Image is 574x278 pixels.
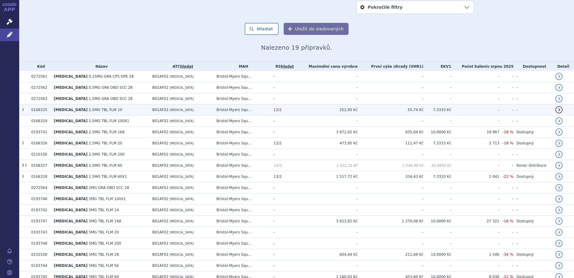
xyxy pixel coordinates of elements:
[451,160,499,171] td: -
[89,130,125,134] span: 2,5MG TBL FLM 168
[152,241,168,246] span: B01AF02
[170,131,194,134] span: [MEDICAL_DATA]
[28,227,51,238] td: 0193743
[149,62,213,71] th: ATC
[499,149,513,160] td: -
[423,260,451,271] td: -
[296,82,358,93] td: -
[170,264,194,267] span: [MEDICAL_DATA]
[513,249,552,260] td: Dostupný
[423,249,451,260] td: 10,0000 Kč
[54,241,87,246] span: [MEDICAL_DATA]
[25,163,27,168] span: Tento přípravek má více úhrad.
[273,141,282,145] span: 13/2
[451,238,499,249] td: -
[555,140,563,147] a: detail
[270,149,296,160] td: -
[54,230,87,234] span: [MEDICAL_DATA]
[513,182,552,193] td: -
[89,241,121,246] span: 5MG TBL FLM 200
[273,108,282,112] span: 13/2
[270,62,296,71] th: RS
[170,75,194,78] span: [MEDICAL_DATA]
[170,220,194,223] span: [MEDICAL_DATA]
[555,184,563,191] a: detail
[170,119,194,123] span: [MEDICAL_DATA]
[51,62,149,71] th: Název
[358,227,423,238] td: -
[499,260,513,271] td: -
[555,229,563,236] a: detail
[451,116,499,127] td: -
[213,93,270,104] td: Bristol-Myers Squ...
[284,23,349,35] button: Uložit do sledovaných
[358,71,423,82] td: -
[499,116,513,127] td: -
[261,44,332,51] span: Nalezeno 19 přípravků.
[555,251,563,258] a: detail
[296,193,358,205] td: -
[513,93,552,104] td: -
[152,108,168,112] span: B01AF02
[152,175,168,179] span: B01AF02
[451,227,499,238] td: -
[423,182,451,193] td: -
[152,252,168,257] span: B01AF02
[451,82,499,93] td: -
[555,218,563,225] a: detail
[555,262,563,269] a: detail
[28,104,51,116] td: 0168325
[296,216,358,227] td: 3 623,82 Kč
[54,130,87,134] span: [MEDICAL_DATA]
[213,216,270,227] td: Bristol-Myers Squ...
[270,193,296,205] td: -
[513,216,552,227] td: Dostupný
[170,209,194,212] span: [MEDICAL_DATA]
[451,149,499,160] td: -
[358,82,423,93] td: -
[296,93,358,104] td: -
[28,160,51,171] td: 0168327
[296,171,358,182] td: 1 517,72 Kč
[555,173,563,180] a: detail
[170,142,194,145] span: [MEDICAL_DATA]
[54,85,87,90] span: [MEDICAL_DATA]
[451,127,499,138] td: 19 967
[28,205,51,216] td: 0193742
[273,163,282,168] span: 13/2
[499,238,513,249] td: -
[28,238,51,249] td: 0193748
[499,82,513,93] td: -
[89,163,122,168] span: 2,5MG TBL FLM 60
[555,151,563,158] a: detail
[22,108,24,112] span: Tento přípravek má více úhrad.
[213,205,270,216] td: Bristol-Myers Squ...
[358,249,423,260] td: 211,68 Kč
[89,264,119,268] span: 5MG TBL FLM 56
[513,127,552,138] td: Dostupný
[152,186,168,190] span: B01AF02
[213,260,270,271] td: Bristol-Myers Squ...
[89,97,133,101] span: 1,5MG GRA OBD SCC 28
[213,127,270,138] td: Bristol-Myers Squ...
[513,260,552,271] td: -
[270,260,296,271] td: -
[358,104,423,116] td: 55,74 Kč
[89,219,121,223] span: 5MG TBL FLM 168
[296,227,358,238] td: -
[22,163,24,168] span: Poslední data tohoto produktu jsou ze SCAU platného k 01.08.2022.
[152,141,168,145] span: B01AF02
[513,227,552,238] td: -
[28,82,51,93] td: 0272562
[358,216,423,227] td: 1 270,08 Kč
[54,208,87,212] span: [MEDICAL_DATA]
[513,138,552,149] td: Dostupný
[28,171,51,182] td: 0168328
[555,106,563,113] a: detail
[54,108,87,112] span: [MEDICAL_DATA]
[54,197,87,201] span: [MEDICAL_DATA]
[28,260,51,271] td: 0193744
[28,116,51,127] td: 0168329
[270,127,296,138] td: -
[22,175,24,179] span: Tento přípravek má více úhrad.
